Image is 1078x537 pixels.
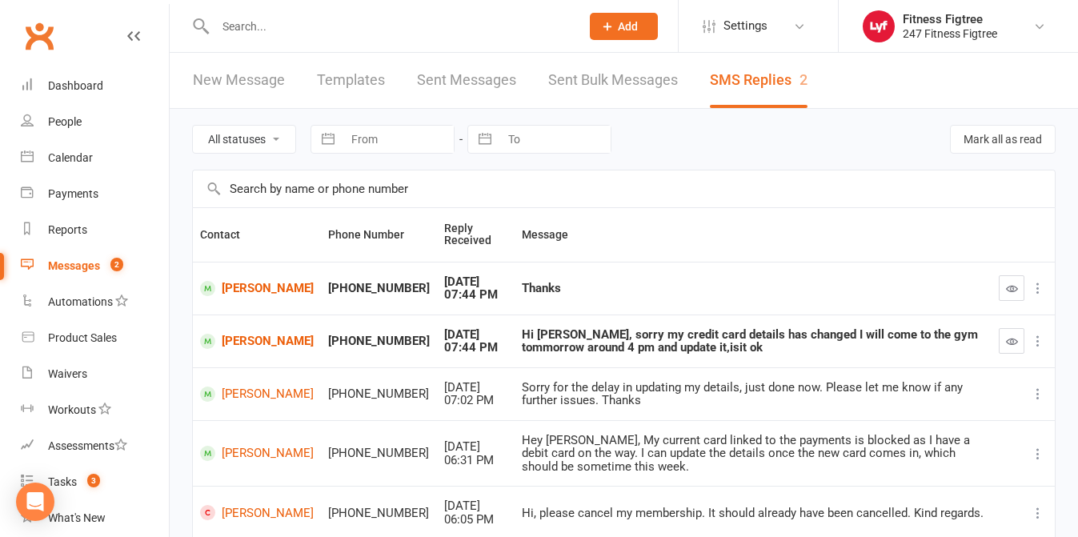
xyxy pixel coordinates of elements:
[444,454,507,467] div: 06:31 PM
[710,53,807,108] a: SMS Replies2
[110,258,123,271] span: 2
[328,335,430,348] div: [PHONE_NUMBER]
[21,500,169,536] a: What's New
[437,208,515,262] th: Reply Received
[48,295,113,308] div: Automations
[321,208,437,262] th: Phone Number
[210,15,569,38] input: Search...
[87,474,100,487] span: 3
[444,275,507,289] div: [DATE]
[48,439,127,452] div: Assessments
[48,223,87,236] div: Reports
[499,126,611,153] input: To
[328,387,430,401] div: [PHONE_NUMBER]
[21,68,169,104] a: Dashboard
[48,403,96,416] div: Workouts
[200,446,314,461] a: [PERSON_NAME]
[317,53,385,108] a: Templates
[618,20,638,33] span: Add
[799,71,807,88] div: 2
[21,248,169,284] a: Messages 2
[21,212,169,248] a: Reports
[590,13,658,40] button: Add
[48,79,103,92] div: Dashboard
[21,104,169,140] a: People
[48,115,82,128] div: People
[903,12,997,26] div: Fitness Figtree
[444,499,507,513] div: [DATE]
[193,170,1055,207] input: Search by name or phone number
[48,259,100,272] div: Messages
[328,447,430,460] div: [PHONE_NUMBER]
[21,140,169,176] a: Calendar
[548,53,678,108] a: Sent Bulk Messages
[19,16,59,56] a: Clubworx
[723,8,767,44] span: Settings
[21,392,169,428] a: Workouts
[444,513,507,527] div: 06:05 PM
[522,282,984,295] div: Thanks
[48,331,117,344] div: Product Sales
[21,428,169,464] a: Assessments
[21,176,169,212] a: Payments
[200,505,314,520] a: [PERSON_NAME]
[21,320,169,356] a: Product Sales
[522,507,984,520] div: Hi, please cancel my membership. It should already have been cancelled. Kind regards.
[193,53,285,108] a: New Message
[193,208,321,262] th: Contact
[903,26,997,41] div: 247 Fitness Figtree
[328,507,430,520] div: [PHONE_NUMBER]
[444,394,507,407] div: 07:02 PM
[863,10,895,42] img: thumb_image1753610192.png
[343,126,454,153] input: From
[444,381,507,395] div: [DATE]
[48,367,87,380] div: Waivers
[48,475,77,488] div: Tasks
[515,208,992,262] th: Message
[200,387,314,402] a: [PERSON_NAME]
[328,282,430,295] div: [PHONE_NUMBER]
[417,53,516,108] a: Sent Messages
[21,284,169,320] a: Automations
[522,381,984,407] div: Sorry for the delay in updating my details, just done now. Please let me know if any further issu...
[21,356,169,392] a: Waivers
[522,328,984,355] div: Hi [PERSON_NAME], sorry my credit card details has changed I will come to the gym tommorrow aroun...
[48,151,93,164] div: Calendar
[444,341,507,355] div: 07:44 PM
[48,511,106,524] div: What's New
[444,288,507,302] div: 07:44 PM
[48,187,98,200] div: Payments
[522,434,984,474] div: Hey [PERSON_NAME], My current card linked to the payments is blocked as I have a debit card on th...
[444,328,507,342] div: [DATE]
[444,440,507,454] div: [DATE]
[16,483,54,521] div: Open Intercom Messenger
[21,464,169,500] a: Tasks 3
[950,125,1056,154] button: Mark all as read
[200,281,314,296] a: [PERSON_NAME]
[200,334,314,349] a: [PERSON_NAME]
